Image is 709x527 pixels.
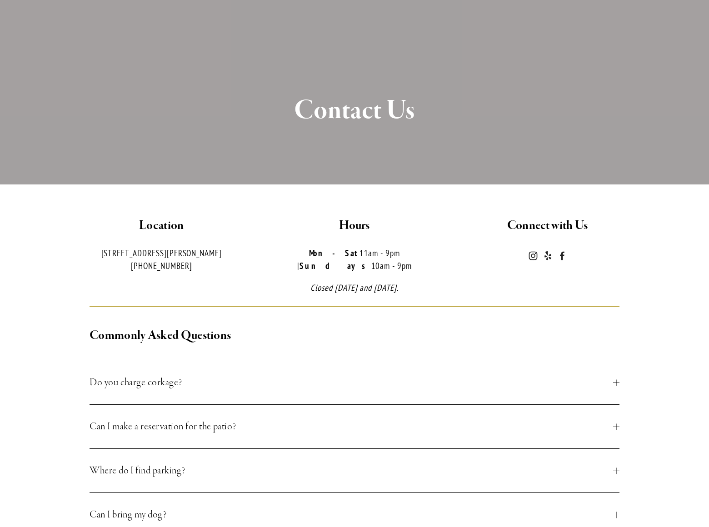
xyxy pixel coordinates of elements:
[266,216,444,235] h2: Hours
[90,507,613,523] span: Can I bring my dog?
[90,418,613,435] span: Can I make a reservation for the patio?
[543,251,552,260] a: Yelp
[90,326,619,345] h2: Commonly Asked Questions
[73,216,250,235] h2: Location
[309,248,359,259] strong: Mon-Sat
[90,361,619,404] button: Do you charge corkage?
[558,251,567,260] a: Novo Restaurant and Lounge
[266,247,444,273] p: 11am - 9pm | 10am - 9pm
[294,93,415,128] strong: Contact Us
[459,216,636,235] h2: Connect with Us
[73,247,250,273] p: [STREET_ADDRESS][PERSON_NAME] [PHONE_NUMBER]
[310,282,399,293] em: Closed [DATE] and [DATE].
[300,260,371,271] strong: Sundays
[90,405,619,448] button: Can I make a reservation for the patio?
[90,449,619,492] button: Where do I find parking?
[90,462,613,479] span: Where do I find parking?
[529,251,538,260] a: Instagram
[90,374,613,391] span: Do you charge corkage?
